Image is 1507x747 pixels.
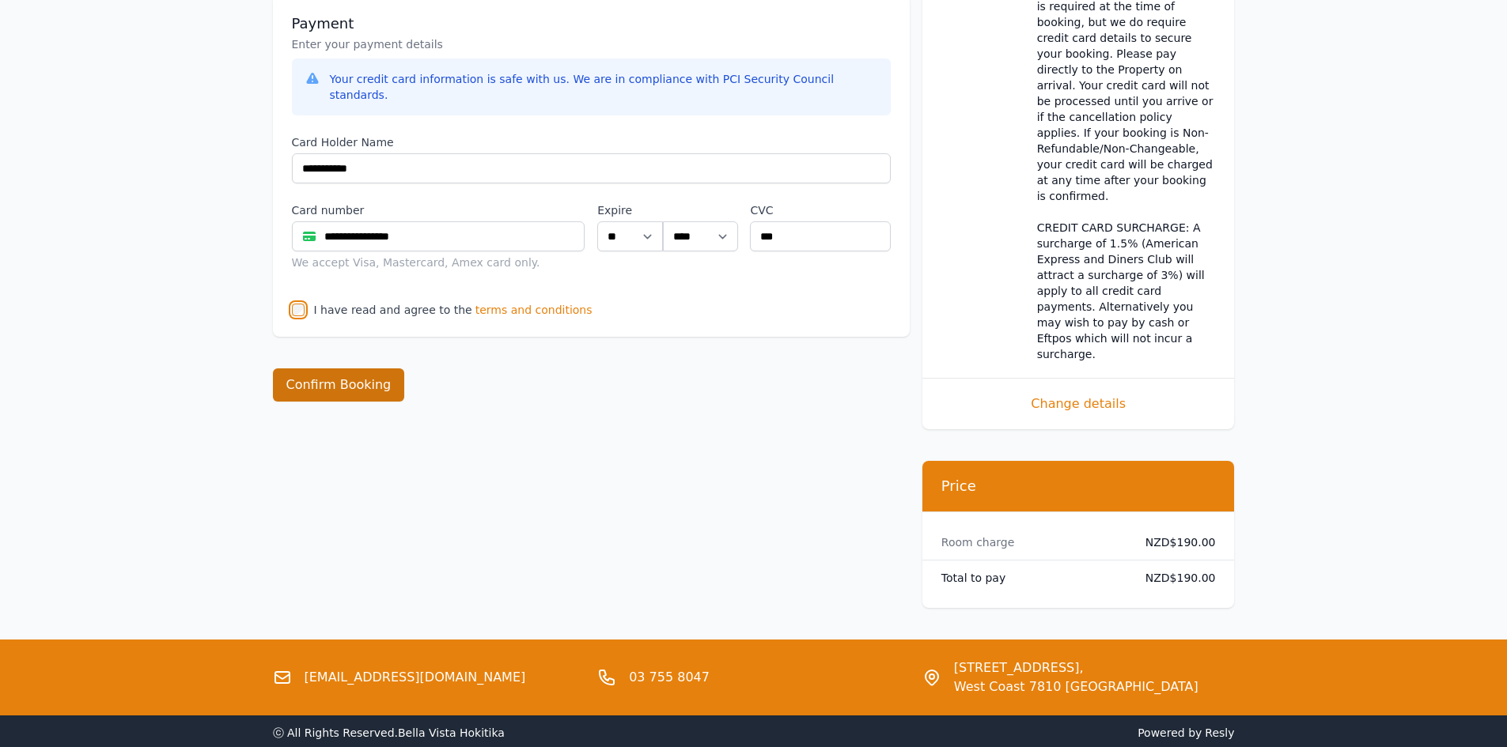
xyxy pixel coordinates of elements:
[292,255,585,270] div: We accept Visa, Mastercard, Amex card only.
[1133,570,1216,586] dd: NZD$190.00
[1205,726,1234,739] a: Resly
[941,477,1216,496] h3: Price
[292,134,891,150] label: Card Holder Name
[629,668,710,687] a: 03 755 8047
[273,726,505,739] span: ⓒ All Rights Reserved. Bella Vista Hokitika
[305,668,526,687] a: [EMAIL_ADDRESS][DOMAIN_NAME]
[292,36,891,52] p: Enter your payment details
[597,202,663,218] label: Expire
[292,14,891,33] h3: Payment
[941,570,1120,586] dt: Total to pay
[1133,534,1216,550] dd: NZD$190.00
[941,534,1120,550] dt: Room charge
[954,677,1198,696] span: West Coast 7810 [GEOGRAPHIC_DATA]
[475,302,593,318] span: terms and conditions
[941,394,1216,413] span: Change details
[292,202,585,218] label: Card number
[314,304,472,316] label: I have read and agree to the
[954,658,1198,677] span: [STREET_ADDRESS],
[663,202,737,218] label: .
[330,71,878,103] div: Your credit card information is safe with us. We are in compliance with PCI Security Council stan...
[750,202,890,218] label: CVC
[273,368,405,402] button: Confirm Booking
[760,725,1235,741] span: Powered by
